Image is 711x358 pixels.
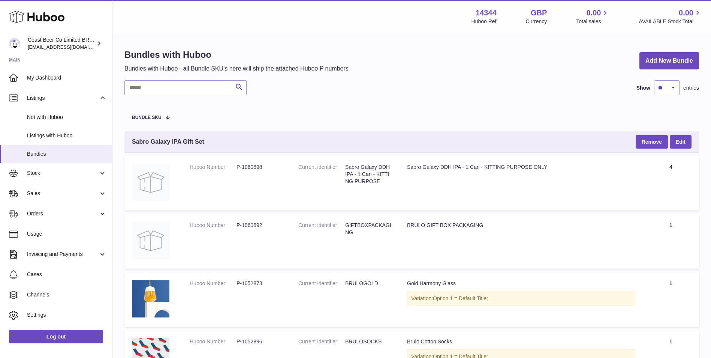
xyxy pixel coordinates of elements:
[407,164,635,171] div: Sabro Galaxy DDH IPA - 1 Can - KITTING PURPOSE ONLY
[639,52,699,70] a: Add New Bundle
[345,222,392,236] dd: GIFTBOXPACKAGING
[9,330,103,343] a: Log out
[407,291,635,306] div: Variation:
[27,251,99,258] span: Invoicing and Payments
[27,150,106,158] span: Bundles
[576,8,609,25] a: 0.00 Total sales
[27,132,106,139] span: Listings with Huboo
[643,156,699,211] td: 4
[237,222,283,229] dd: P-1060892
[190,280,237,287] dt: Huboo Number
[124,65,349,73] p: Bundles with Huboo - all Bundle SKU's here will ship the attached Huboo P numbers
[27,210,99,217] span: Orders
[345,338,392,345] dd: BRULOSOCKS
[636,135,668,149] button: Remove
[132,280,169,317] img: Gold Harmony Glass
[587,8,601,18] span: 0.00
[190,222,237,229] dt: Huboo Number
[27,190,99,197] span: Sales
[27,271,106,278] span: Cases
[298,164,345,185] dt: Current identifier
[298,222,345,236] dt: Current identifier
[472,18,497,25] div: Huboo Ref
[298,280,345,287] dt: Current identifier
[27,95,99,102] span: Listings
[28,44,110,50] span: [EMAIL_ADDRESS][DOMAIN_NAME]
[237,280,283,287] dd: P-1052873
[27,311,106,319] span: Settings
[636,84,650,92] label: Show
[132,138,204,146] span: Sabro Galaxy IPA Gift Set
[9,38,20,49] img: internalAdmin-14344@internal.huboo.com
[132,115,162,120] span: Bundle SKU
[407,280,635,287] div: Gold Harmony Glass
[132,164,169,201] img: Sabro Galaxy DDH IPA - 1 Can - KITTING PURPOSE ONLY
[27,230,106,238] span: Usage
[433,295,488,301] span: Option 1 = Default Title;
[27,74,106,81] span: My Dashboard
[407,222,635,229] div: BRULO GIFT BOX PACKAGING
[683,84,699,92] span: entries
[345,280,392,287] dd: BRULOGOLD
[27,114,106,121] span: Not with Huboo
[132,222,169,259] img: BRULO GIFT BOX PACKAGING
[643,214,699,269] td: 1
[639,8,702,25] a: 0.00 AVAILABLE Stock Total
[670,135,692,149] a: Edit
[576,18,609,25] span: Total sales
[190,338,237,345] dt: Huboo Number
[27,291,106,298] span: Channels
[407,338,635,345] div: Brulo Cotton Socks
[124,49,349,61] h1: Bundles with Huboo
[679,8,693,18] span: 0.00
[643,272,699,327] td: 1
[476,8,497,18] strong: 14344
[28,36,95,51] div: Coast Beer Co Limited BRULO
[190,164,237,171] dt: Huboo Number
[237,164,283,171] dd: P-1060898
[27,170,99,177] span: Stock
[345,164,392,185] dd: Sabro Galaxy DDH IPA - 1 Can - KITTING PURPOSE
[531,8,547,18] strong: GBP
[298,338,345,345] dt: Current identifier
[526,18,547,25] div: Currency
[639,18,702,25] span: AVAILABLE Stock Total
[237,338,283,345] dd: P-1052896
